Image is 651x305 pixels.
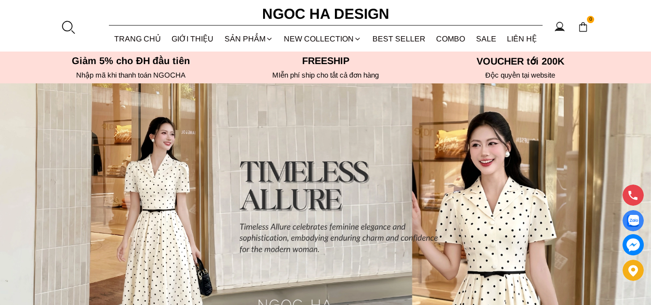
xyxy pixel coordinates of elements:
[502,26,543,52] a: LIÊN HỆ
[231,71,420,80] h6: MIễn phí ship cho tất cả đơn hàng
[426,55,615,67] h5: VOUCHER tới 200K
[166,26,219,52] a: GIỚI THIỆU
[587,16,595,24] span: 0
[219,26,279,52] div: SẢN PHẨM
[109,26,167,52] a: TRANG CHỦ
[72,55,190,66] font: Giảm 5% cho ĐH đầu tiên
[253,2,398,26] a: Ngoc Ha Design
[623,234,644,255] a: messenger
[623,210,644,231] a: Display image
[627,215,639,227] img: Display image
[471,26,502,52] a: SALE
[76,71,186,79] font: Nhập mã khi thanh toán NGOCHA
[302,55,349,66] font: Freeship
[431,26,471,52] a: Combo
[367,26,431,52] a: BEST SELLER
[578,22,588,32] img: img-CART-ICON-ksit0nf1
[426,71,615,80] h6: Độc quyền tại website
[279,26,367,52] a: NEW COLLECTION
